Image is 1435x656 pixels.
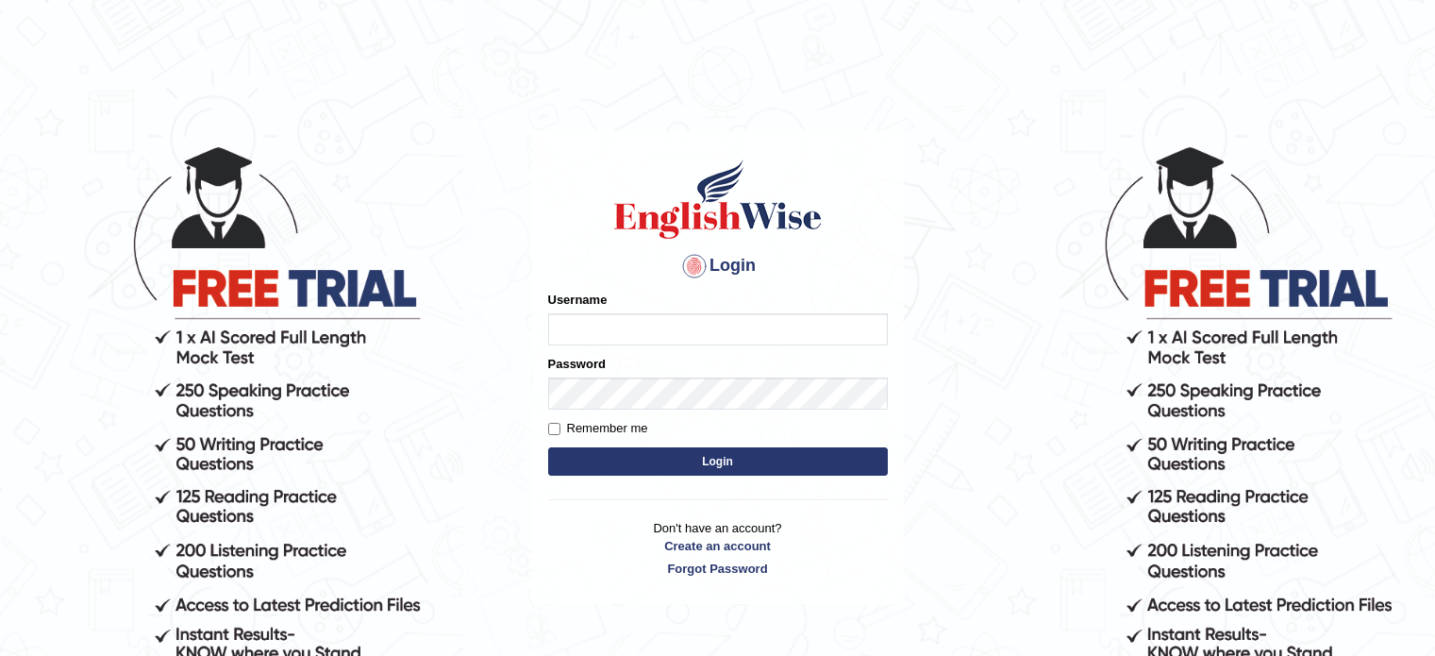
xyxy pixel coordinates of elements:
label: Remember me [548,419,648,438]
p: Don't have an account? [548,519,888,578]
input: Remember me [548,423,560,435]
h4: Login [548,251,888,281]
a: Forgot Password [548,560,888,578]
label: Password [548,355,606,373]
img: Logo of English Wise sign in for intelligent practice with AI [610,157,826,242]
button: Login [548,447,888,476]
a: Create an account [548,537,888,555]
label: Username [548,291,608,309]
